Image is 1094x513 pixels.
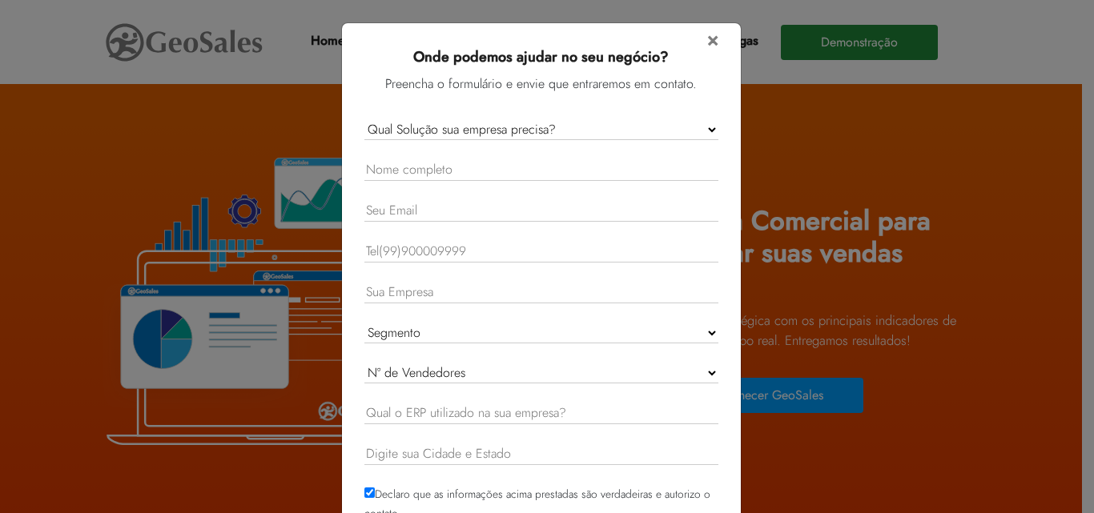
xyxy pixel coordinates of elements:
input: Qual o ERP utilizado na sua empresa? [364,403,718,424]
span: × [707,25,718,53]
label: Preencha o formulário e envie que entraremos em contato. [385,74,697,94]
input: Digite sua Cidade e Estado [364,443,718,465]
input: Seu Email [364,200,718,222]
b: Onde podemos ajudar no seu negócio? [413,46,669,67]
button: Close [707,30,718,49]
input: Sua Empresa [364,282,718,303]
input: Nome completo [364,159,718,181]
input: Tel(99)900009999 [364,241,718,263]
